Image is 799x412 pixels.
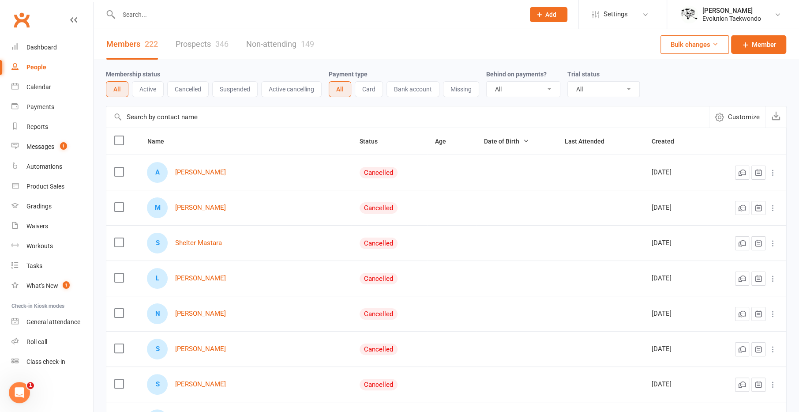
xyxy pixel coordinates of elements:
[702,7,761,15] div: [PERSON_NAME]
[702,15,761,23] div: Evolution Taekwondo
[652,275,700,282] div: [DATE]
[652,239,700,247] div: [DATE]
[652,310,700,318] div: [DATE]
[360,273,398,284] div: Cancelled
[9,382,30,403] iframe: Intercom live chat
[329,81,351,97] button: All
[652,345,700,353] div: [DATE]
[26,318,80,325] div: General attendance
[360,308,398,320] div: Cancelled
[175,204,225,212] a: [PERSON_NAME]
[147,233,168,253] div: Shelter
[565,138,614,145] span: Last Attended
[26,163,62,170] div: Automations
[355,81,383,97] button: Card
[567,71,600,78] label: Trial status
[652,136,684,147] button: Created
[26,282,58,289] div: What's New
[212,81,258,97] button: Suspended
[435,136,456,147] button: Age
[386,81,439,97] button: Bank account
[11,9,33,31] a: Clubworx
[147,374,168,395] div: Shayne
[147,136,173,147] button: Name
[175,169,225,176] a: [PERSON_NAME]
[11,57,93,77] a: People
[728,112,760,122] span: Customize
[11,157,93,177] a: Automations
[11,312,93,332] a: General attendance kiosk mode
[246,29,314,60] a: Non-attending149
[215,39,229,49] div: 346
[26,64,46,71] div: People
[26,83,51,91] div: Calendar
[301,39,314,49] div: 149
[484,138,529,145] span: Date of Birth
[11,256,93,276] a: Tasks
[360,344,398,355] div: Cancelled
[11,38,93,57] a: Dashboard
[106,106,709,128] input: Search by contact name
[486,71,547,78] label: Behind on payments?
[147,162,168,183] div: Amesh
[565,136,614,147] button: Last Attended
[709,106,765,128] button: Customize
[11,197,93,216] a: Gradings
[147,138,173,145] span: Name
[11,276,93,296] a: What's New1
[329,71,368,78] label: Payment type
[11,332,93,352] a: Roll call
[26,203,52,210] div: Gradings
[360,136,387,147] button: Status
[132,81,164,97] button: Active
[63,281,70,289] span: 1
[147,268,168,289] div: Lucy
[26,183,64,190] div: Product Sales
[11,97,93,117] a: Payments
[175,239,221,247] a: Shelter Mastara
[660,35,729,54] button: Bulk changes
[11,236,93,256] a: Workouts
[360,167,398,178] div: Cancelled
[26,103,54,110] div: Payments
[11,77,93,97] a: Calendar
[443,81,479,97] button: Missing
[106,29,158,60] a: Members222
[176,29,229,60] a: Prospects346
[652,381,700,388] div: [DATE]
[360,238,398,249] div: Cancelled
[484,136,529,147] button: Date of Birth
[147,303,168,324] div: Natalie
[26,358,65,365] div: Class check-in
[435,138,456,145] span: Age
[680,6,698,23] img: thumb_image1604702925.png
[26,123,48,130] div: Reports
[11,352,93,372] a: Class kiosk mode
[26,143,54,150] div: Messages
[530,7,567,22] button: Add
[175,275,225,282] a: [PERSON_NAME]
[175,345,225,353] a: [PERSON_NAME]
[26,338,47,345] div: Roll call
[175,381,225,388] a: [PERSON_NAME]
[360,379,398,390] div: Cancelled
[360,202,398,214] div: Cancelled
[731,35,786,54] a: Member
[147,339,168,359] div: Samad
[147,197,168,218] div: Mehran
[145,39,158,49] div: 222
[652,204,700,212] div: [DATE]
[545,11,556,18] span: Add
[27,382,34,389] span: 1
[11,117,93,137] a: Reports
[360,138,387,145] span: Status
[106,81,128,97] button: All
[604,4,628,24] span: Settings
[175,310,225,318] a: [PERSON_NAME]
[26,262,42,269] div: Tasks
[261,81,322,97] button: Active cancelling
[11,137,93,157] a: Messages 1
[26,44,57,51] div: Dashboard
[11,216,93,236] a: Waivers
[26,223,48,230] div: Waivers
